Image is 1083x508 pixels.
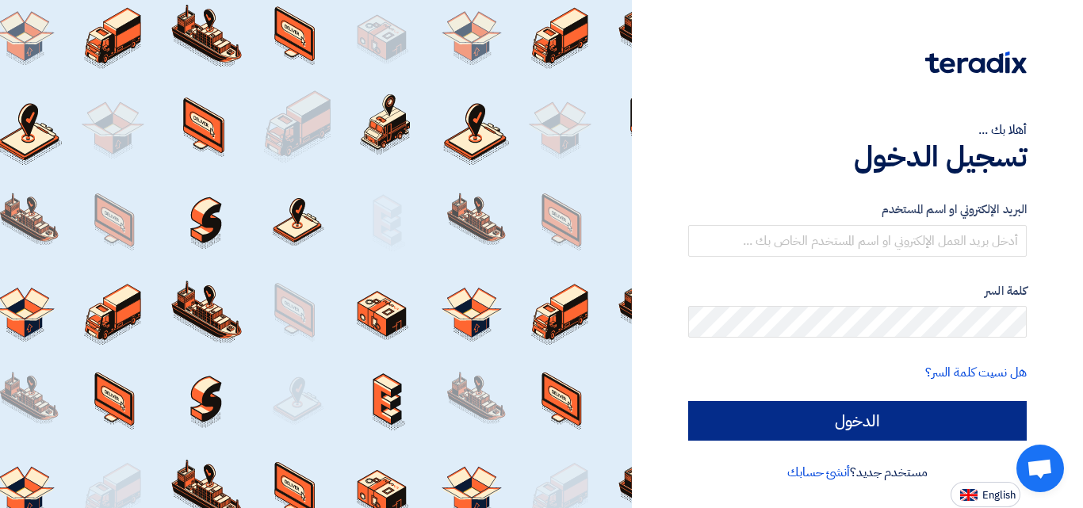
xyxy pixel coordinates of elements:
[688,120,1027,139] div: أهلا بك ...
[688,139,1027,174] h1: تسجيل الدخول
[960,489,978,501] img: en-US.png
[925,363,1027,382] a: هل نسيت كلمة السر؟
[951,482,1020,507] button: English
[688,225,1027,257] input: أدخل بريد العمل الإلكتروني او اسم المستخدم الخاص بك ...
[787,463,850,482] a: أنشئ حسابك
[982,490,1016,501] span: English
[688,201,1027,219] label: البريد الإلكتروني او اسم المستخدم
[688,401,1027,441] input: الدخول
[688,463,1027,482] div: مستخدم جديد؟
[925,52,1027,74] img: Teradix logo
[688,282,1027,300] label: كلمة السر
[1016,445,1064,492] div: Open chat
